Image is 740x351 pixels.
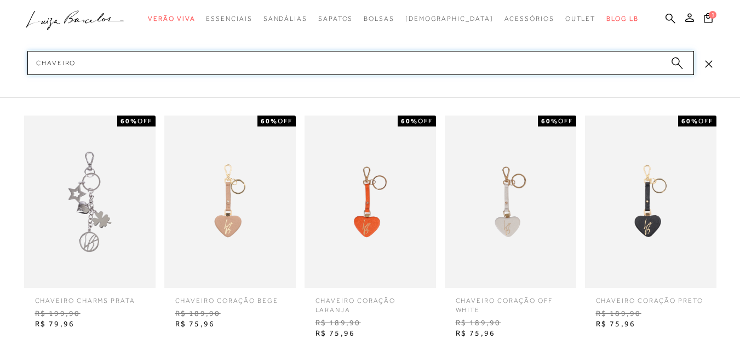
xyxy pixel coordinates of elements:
[27,306,153,322] span: R$ 199,90
[558,117,573,125] span: OFF
[302,116,439,342] a: Chaveiro coração laranja 60%OFF Chaveiro coração laranja R$ 189,90 R$ 75,96
[167,316,293,332] span: R$ 75,96
[137,117,152,125] span: OFF
[27,51,694,75] input: Buscar.
[401,117,418,125] strong: 60%
[167,288,293,306] span: CHAVEIRO CORAÇÃO BEGE
[445,116,576,288] img: Chaveiro coração off white
[305,116,436,288] img: Chaveiro coração laranja
[278,117,292,125] span: OFF
[162,116,299,332] a: CHAVEIRO CORAÇÃO BEGE 60%OFF CHAVEIRO CORAÇÃO BEGE R$ 189,90 R$ 75,96
[24,116,156,288] img: Chaveiro charms prata
[448,325,573,342] span: R$ 75,96
[504,9,554,29] a: categoryNavScreenReaderText
[307,315,433,331] span: R$ 189,90
[206,15,252,22] span: Essenciais
[418,117,433,125] span: OFF
[318,9,353,29] a: categoryNavScreenReaderText
[709,11,716,19] span: 1
[307,288,433,315] span: Chaveiro coração laranja
[263,9,307,29] a: categoryNavScreenReaderText
[442,116,579,342] a: Chaveiro coração off white 60%OFF Chaveiro coração off white R$ 189,90 R$ 75,96
[364,15,394,22] span: Bolsas
[263,15,307,22] span: Sandálias
[21,116,158,332] a: Chaveiro charms prata 60%OFF Chaveiro charms prata R$ 199,90 R$ 79,96
[121,117,137,125] strong: 60%
[307,325,433,342] span: R$ 75,96
[681,117,698,125] strong: 60%
[588,316,714,332] span: R$ 75,96
[448,315,573,331] span: R$ 189,90
[148,15,195,22] span: Verão Viva
[405,15,494,22] span: [DEMOGRAPHIC_DATA]
[588,288,714,306] span: CHAVEIRO CORAÇÃO PRETO
[565,15,596,22] span: Outlet
[318,15,353,22] span: Sapatos
[588,306,714,322] span: R$ 189,90
[364,9,394,29] a: categoryNavScreenReaderText
[167,306,293,322] span: R$ 189,90
[606,15,638,22] span: BLOG LB
[701,12,716,27] button: 1
[565,9,596,29] a: categoryNavScreenReaderText
[405,9,494,29] a: noSubCategoriesText
[27,316,153,332] span: R$ 79,96
[541,117,558,125] strong: 60%
[606,9,638,29] a: BLOG LB
[261,117,278,125] strong: 60%
[582,116,719,332] a: CHAVEIRO CORAÇÃO PRETO 60%OFF CHAVEIRO CORAÇÃO PRETO R$ 189,90 R$ 75,96
[164,116,296,288] img: CHAVEIRO CORAÇÃO BEGE
[698,117,713,125] span: OFF
[148,9,195,29] a: categoryNavScreenReaderText
[448,288,573,315] span: Chaveiro coração off white
[504,15,554,22] span: Acessórios
[27,288,153,306] span: Chaveiro charms prata
[206,9,252,29] a: categoryNavScreenReaderText
[585,116,716,288] img: CHAVEIRO CORAÇÃO PRETO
